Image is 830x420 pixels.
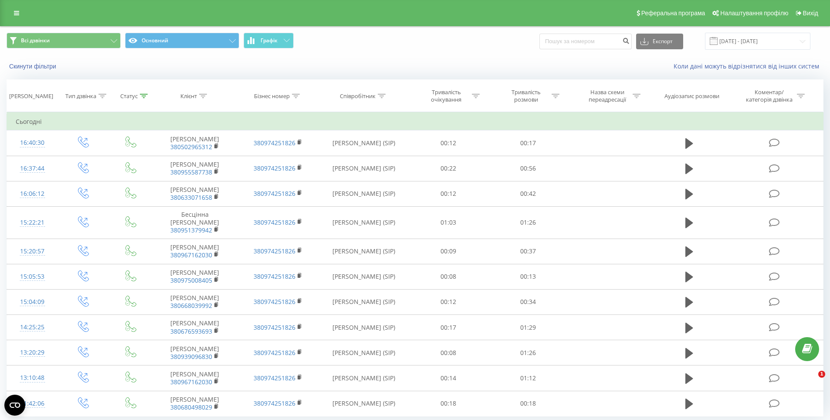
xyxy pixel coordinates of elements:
[16,134,49,151] div: 16:40:30
[153,181,236,206] td: [PERSON_NAME]
[16,319,49,336] div: 14:25:25
[170,226,212,234] a: 380951379942
[636,34,683,49] button: Експорт
[254,297,295,306] a: 380974251826
[319,289,409,314] td: [PERSON_NAME] (SIP)
[153,340,236,365] td: [PERSON_NAME]
[180,92,197,100] div: Клієнт
[254,92,290,100] div: Бізнес номер
[488,365,568,391] td: 01:12
[9,92,53,100] div: [PERSON_NAME]
[488,239,568,264] td: 00:37
[16,214,49,231] div: 15:22:21
[409,206,488,239] td: 01:03
[409,156,488,181] td: 00:22
[254,189,295,198] a: 380974251826
[7,113,823,130] td: Сьогодні
[584,89,630,103] div: Назва схеми переадресації
[409,264,488,289] td: 00:08
[488,181,568,206] td: 00:42
[254,247,295,255] a: 380974251826
[409,365,488,391] td: 00:14
[319,181,409,206] td: [PERSON_NAME] (SIP)
[488,264,568,289] td: 00:13
[319,239,409,264] td: [PERSON_NAME] (SIP)
[340,92,376,100] div: Співробітник
[503,89,549,103] div: Тривалість розмови
[409,130,488,156] td: 00:12
[254,272,295,280] a: 380974251826
[488,315,568,340] td: 01:29
[16,160,49,177] div: 16:37:44
[170,193,212,201] a: 380633071658
[488,206,568,239] td: 01:26
[319,340,409,365] td: [PERSON_NAME] (SIP)
[800,371,821,392] iframe: Intercom live chat
[16,344,49,361] div: 13:20:29
[803,10,818,17] span: Вихід
[319,264,409,289] td: [PERSON_NAME] (SIP)
[254,374,295,382] a: 380974251826
[65,92,96,100] div: Тип дзвінка
[4,395,25,416] button: Open CMP widget
[7,62,61,70] button: Скинути фільтри
[16,395,49,412] div: 11:42:06
[170,276,212,284] a: 380975008405
[409,289,488,314] td: 00:12
[170,301,212,310] a: 380668039992
[170,251,212,259] a: 380967162030
[488,130,568,156] td: 00:17
[744,89,795,103] div: Коментар/категорія дзвінка
[170,168,212,176] a: 380955587738
[423,89,470,103] div: Тривалість очікування
[153,365,236,391] td: [PERSON_NAME]
[16,369,49,386] div: 13:10:48
[16,294,49,311] div: 15:04:09
[409,391,488,416] td: 00:18
[170,143,212,151] a: 380502965312
[244,33,294,48] button: Графік
[153,206,236,239] td: Бесцінна [PERSON_NAME]
[125,33,239,48] button: Основний
[153,264,236,289] td: [PERSON_NAME]
[488,289,568,314] td: 00:34
[170,403,212,411] a: 380680498029
[488,391,568,416] td: 00:18
[641,10,705,17] span: Реферальна програма
[16,268,49,285] div: 15:05:53
[254,399,295,407] a: 380974251826
[16,185,49,202] div: 16:06:12
[319,156,409,181] td: [PERSON_NAME] (SIP)
[254,348,295,357] a: 380974251826
[720,10,788,17] span: Налаштування профілю
[409,340,488,365] td: 00:08
[170,352,212,361] a: 380939096830
[254,218,295,226] a: 380974251826
[170,327,212,335] a: 380676593693
[818,371,825,378] span: 1
[153,391,236,416] td: [PERSON_NAME]
[254,139,295,147] a: 380974251826
[319,206,409,239] td: [PERSON_NAME] (SIP)
[120,92,138,100] div: Статус
[7,33,121,48] button: Всі дзвінки
[319,130,409,156] td: [PERSON_NAME] (SIP)
[674,62,823,70] a: Коли дані можуть відрізнятися вiд інших систем
[488,340,568,365] td: 01:26
[261,38,278,44] span: Графік
[170,378,212,386] a: 380967162030
[153,130,236,156] td: [PERSON_NAME]
[488,156,568,181] td: 00:56
[409,181,488,206] td: 00:12
[319,315,409,340] td: [PERSON_NAME] (SIP)
[254,323,295,331] a: 380974251826
[254,164,295,172] a: 380974251826
[153,239,236,264] td: [PERSON_NAME]
[21,37,50,44] span: Всі дзвінки
[409,239,488,264] td: 00:09
[319,391,409,416] td: [PERSON_NAME] (SIP)
[409,315,488,340] td: 00:17
[153,315,236,340] td: [PERSON_NAME]
[153,289,236,314] td: [PERSON_NAME]
[319,365,409,391] td: [PERSON_NAME] (SIP)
